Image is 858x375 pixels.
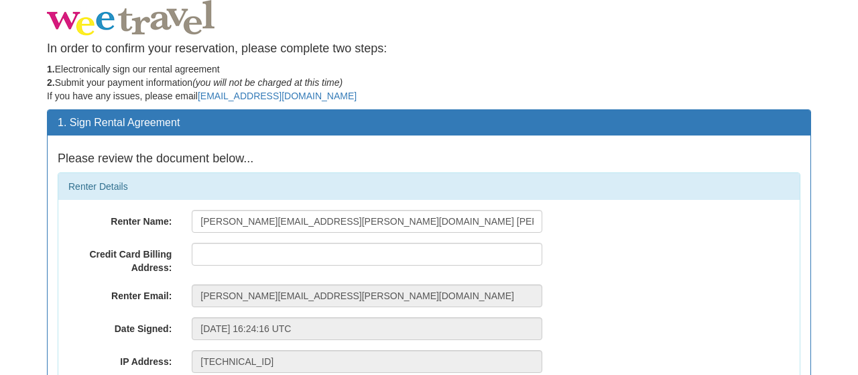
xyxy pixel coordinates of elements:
h3: 1. Sign Rental Agreement [58,117,800,129]
p: Electronically sign our rental agreement Submit your payment information If you have any issues, ... [47,62,811,103]
label: Renter Email: [58,284,182,303]
strong: 1. [47,64,55,74]
label: Date Signed: [58,317,182,335]
em: (you will not be charged at this time) [192,77,343,88]
label: IP Address: [58,350,182,368]
label: Renter Name: [58,210,182,228]
a: [EMAIL_ADDRESS][DOMAIN_NAME] [198,91,357,101]
div: Renter Details [58,173,800,200]
h4: In order to confirm your reservation, please complete two steps: [47,42,811,56]
h4: Please review the document below... [58,152,800,166]
label: Credit Card Billing Address: [58,243,182,274]
strong: 2. [47,77,55,88]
